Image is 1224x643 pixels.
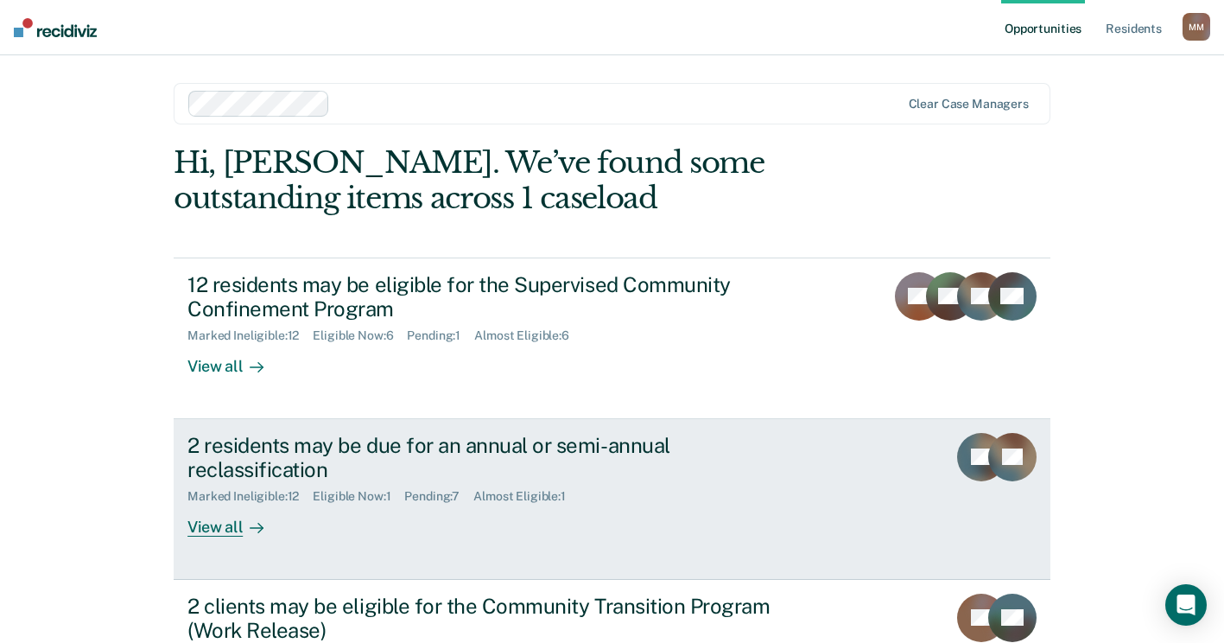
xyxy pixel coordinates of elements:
div: Marked Ineligible : 12 [187,328,313,343]
div: Pending : 7 [404,489,473,504]
div: 2 residents may be due for an annual or semi-annual reclassification [187,433,794,483]
div: Pending : 1 [407,328,474,343]
img: Recidiviz [14,18,97,37]
div: Eligible Now : 6 [313,328,407,343]
a: 2 residents may be due for an annual or semi-annual reclassificationMarked Ineligible:12Eligible ... [174,419,1050,580]
div: Hi, [PERSON_NAME]. We’ve found some outstanding items across 1 caseload [174,145,875,216]
div: View all [187,343,284,377]
div: Almost Eligible : 1 [473,489,580,504]
div: Eligible Now : 1 [313,489,404,504]
div: 12 residents may be eligible for the Supervised Community Confinement Program [187,272,794,322]
div: Marked Ineligible : 12 [187,489,313,504]
div: View all [187,504,284,538]
div: M M [1183,13,1210,41]
div: Almost Eligible : 6 [474,328,583,343]
div: Clear case managers [909,97,1029,111]
div: Open Intercom Messenger [1165,584,1207,626]
button: MM [1183,13,1210,41]
a: 12 residents may be eligible for the Supervised Community Confinement ProgramMarked Ineligible:12... [174,258,1050,419]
